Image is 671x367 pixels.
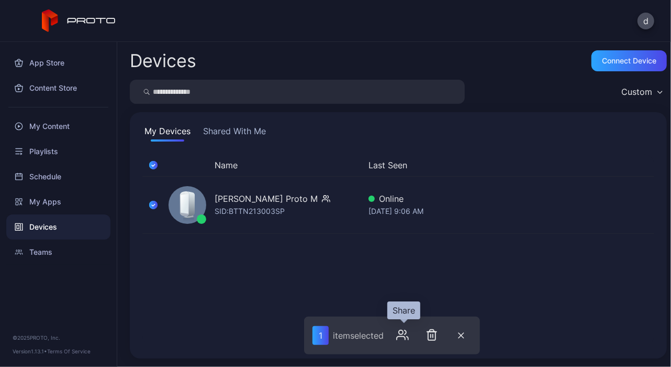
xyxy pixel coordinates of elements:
[602,57,656,65] div: Connect device
[13,333,104,342] div: © 2025 PROTO, Inc.
[6,114,110,139] a: My Content
[6,240,110,265] a: Teams
[591,50,667,71] button: Connect device
[6,189,110,214] a: My Apps
[215,192,318,205] div: [PERSON_NAME] Proto M
[201,125,268,142] button: Shared With Me
[621,87,652,97] div: Custom
[6,164,110,189] a: Schedule
[633,159,654,171] div: Options
[215,159,238,171] button: Name
[6,50,110,75] a: App Store
[368,192,522,205] div: Online
[638,13,654,29] button: d
[616,80,667,104] button: Custom
[368,205,522,218] div: [DATE] 9:06 AM
[6,139,110,164] a: Playlists
[333,330,384,341] div: item selected
[368,159,518,171] button: Last Seen
[6,214,110,240] a: Devices
[387,301,420,319] div: Share
[47,348,91,354] a: Terms Of Service
[13,348,47,354] span: Version 1.13.1 •
[6,75,110,101] a: Content Store
[527,159,621,171] div: Update Device
[312,326,329,345] div: 1
[142,125,193,142] button: My Devices
[130,51,196,70] h2: Devices
[215,205,285,218] div: SID: BTTN213003SP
